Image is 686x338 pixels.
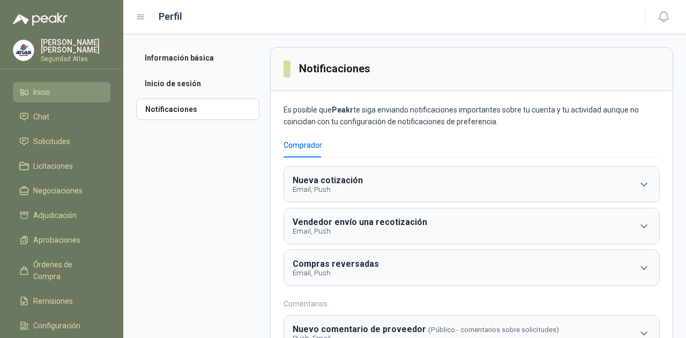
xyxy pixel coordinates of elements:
[33,111,49,123] span: Chat
[13,316,110,336] a: Configuración
[293,185,365,193] p: Email, Push
[41,56,110,62] p: Seguridad Atlas
[33,320,80,332] span: Configuración
[284,250,659,286] button: Compras reversadasEmail, Push
[284,208,659,244] button: Vendedor envío una recotizaciónEmail, Push
[13,181,110,201] a: Negociaciones
[13,156,110,176] a: Licitaciones
[293,227,429,235] p: Email, Push
[33,160,73,172] span: Licitaciones
[293,324,426,334] b: Nuevo comentario de proveedor
[33,295,73,307] span: Remisiones
[159,9,182,24] h1: Perfil
[13,254,110,287] a: Órdenes de Compra
[13,40,34,61] img: Company Logo
[136,99,259,120] a: Notificaciones
[332,106,353,114] b: Peakr
[33,136,70,147] span: Solicitudes
[33,259,100,282] span: Órdenes de Compra
[13,82,110,102] a: Inicio
[33,234,80,246] span: Aprobaciones
[13,230,110,250] a: Aprobaciones
[33,185,83,197] span: Negociaciones
[13,131,110,152] a: Solicitudes
[41,39,110,54] p: [PERSON_NAME] [PERSON_NAME]
[284,298,660,310] h3: Comentarios
[136,47,259,69] a: Información básica
[33,86,50,98] span: Inicio
[293,175,363,185] b: Nueva cotización
[293,217,427,227] b: Vendedor envío una recotización
[293,269,381,277] p: Email, Push
[13,205,110,226] a: Adjudicación
[293,259,379,269] b: Compras reversadas
[299,61,372,77] h3: Notificaciones
[13,107,110,127] a: Chat
[284,139,322,151] div: Comprador
[428,326,559,334] span: (Público - comentarios sobre solicitudes)
[33,209,77,221] span: Adjudicación
[284,104,660,127] p: Es posible que te siga enviando notificaciones importantes sobre tu cuenta y tu actividad aunque ...
[13,13,68,26] img: Logo peakr
[136,73,259,94] a: Inicio de sesión
[13,291,110,311] a: Remisiones
[284,167,659,202] button: Nueva cotizaciónEmail, Push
